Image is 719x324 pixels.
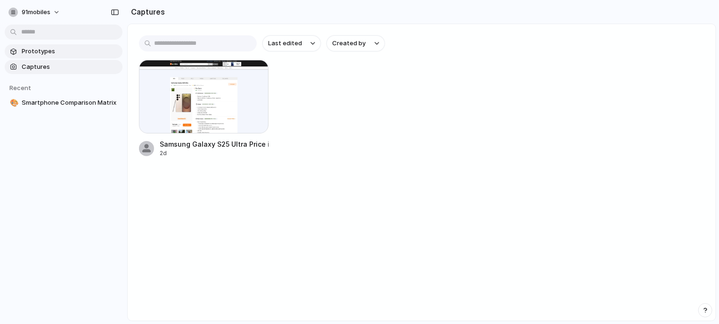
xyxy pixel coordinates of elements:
span: 91mobiles [22,8,50,17]
span: Prototypes [22,47,119,56]
span: Captures [22,62,119,72]
button: Last edited [262,35,321,51]
button: 91mobiles [5,5,65,20]
div: Samsung Galaxy S25 Ultra Price in [GEOGRAPHIC_DATA] [160,139,269,149]
span: Smartphone Comparison Matrix [22,98,119,108]
div: 🎨 [10,98,16,108]
span: Created by [332,39,366,48]
span: Last edited [268,39,302,48]
h2: Captures [127,6,165,17]
div: 2d [160,149,269,158]
button: 🎨 [8,98,18,108]
a: Captures [5,60,123,74]
a: 🎨Smartphone Comparison Matrix [5,96,123,110]
a: Prototypes [5,44,123,58]
button: Created by [327,35,385,51]
span: Recent [9,84,31,91]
